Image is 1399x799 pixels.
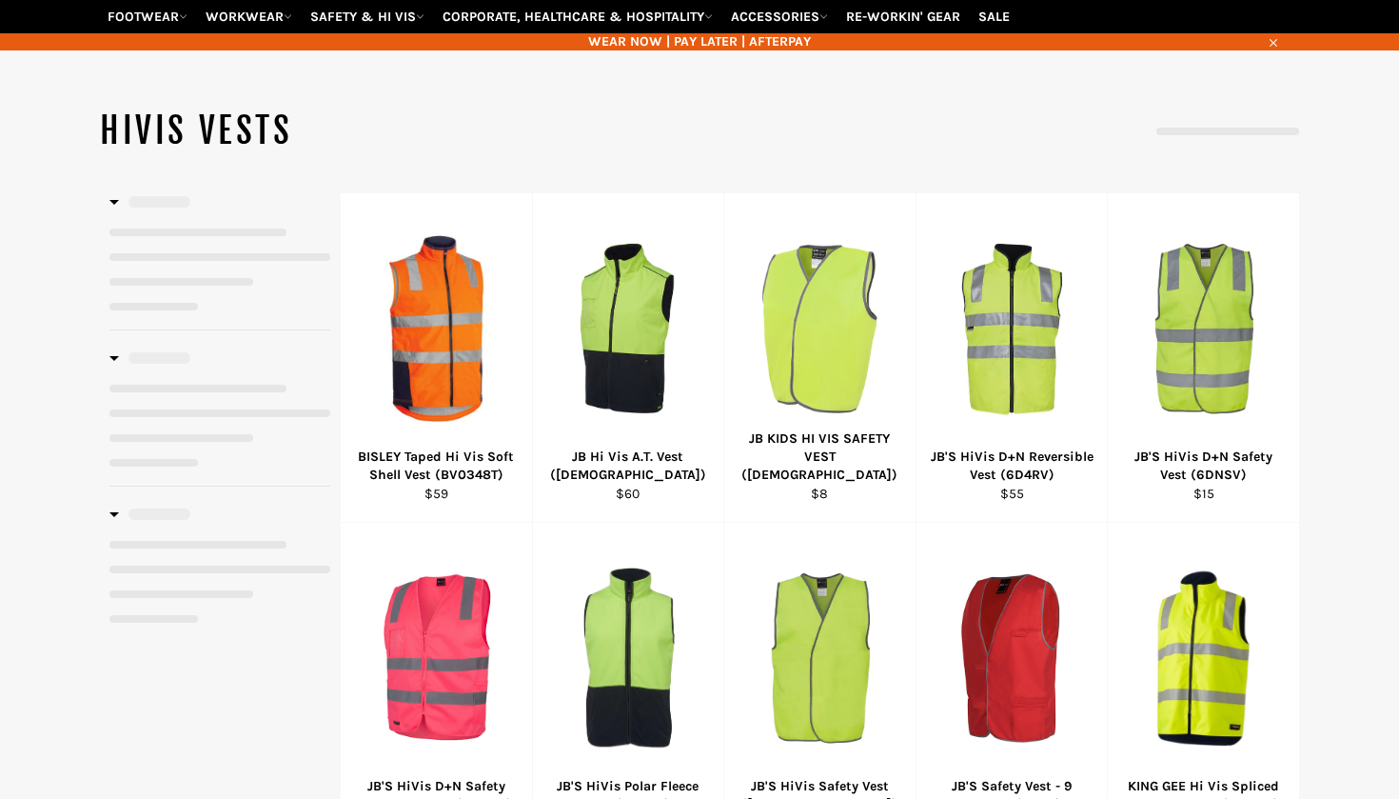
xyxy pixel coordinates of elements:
img: KIDS HI VIS SAFETY VEST - Workin Gear [748,241,892,416]
a: WORKIN GEAR JB'S Reversible Vest JB'S HiVis D+N Reversible Vest (6D4RV) $55 [916,193,1108,523]
div: $8 [737,485,904,503]
div: $59 [353,485,521,503]
div: JB KIDS HI VIS SAFETY VEST ([DEMOGRAPHIC_DATA]) [737,429,904,485]
img: BISLEY Taped Hi Vis Soft Shell Vest (BV0348T) - Workin' Gear [365,233,508,425]
div: JB'S HiVis D+N Reversible Vest (6D4RV) [928,448,1095,485]
img: JB'S 6HVPV HiVis Polar Fleece Vest - Workin' Gear [557,550,700,766]
span: WEAR NOW | PAY LATER | AFTERPAY [100,32,1299,50]
div: $60 [544,485,712,503]
div: $15 [1120,485,1288,503]
div: JB Hi Vis A.T. Vest ([DEMOGRAPHIC_DATA]) [544,448,712,485]
div: JB'S HiVis D+N Safety Vest (6DNSV) [1120,448,1288,485]
div: BISLEY Taped Hi Vis Soft Shell Vest (BV0348T) [353,448,521,485]
a: KIDS HI VIS SAFETY VEST - Workin Gear JB KIDS HI VIS SAFETY VEST ([DEMOGRAPHIC_DATA]) $8 [723,193,916,523]
img: WORKIN GEAR JB'S Reversible Vest [940,241,1084,416]
img: Workin Gear JB Vest [557,241,700,416]
img: JB'S HiVis D+N Safety Vest Zip Front (6DNSZ) - Workin' Gear [365,570,508,746]
a: JB'S 6DNSV HiVis D+N Safety Vest 2 Colours - Workin' Gear JB'S HiVis D+N Safety Vest (6DNSV) $15 [1107,193,1299,523]
a: Workin Gear JB Vest JB Hi Vis A.T. Vest ([DEMOGRAPHIC_DATA]) $60 [532,193,724,523]
img: JB'S 6DNSV HiVis D+N Safety Vest 2 Colours - Workin' Gear [1132,241,1275,416]
img: JB'S Safety Vest - 9 Colours ( 6HFV) - Workin' Gear [940,570,1084,746]
img: KING GEE Hi Vis Spliced Insulated Vest (K55031) - Workin' Gear [1132,563,1275,754]
div: $55 [928,485,1095,503]
img: JB'S 6HVSV HiVis Safety Vest - Workin' Gear [748,570,892,746]
a: BISLEY Taped Hi Vis Soft Shell Vest (BV0348T) - Workin' Gear BISLEY Taped Hi Vis Soft Shell Vest ... [340,193,532,523]
h1: HIVIS VESTS [100,108,699,155]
